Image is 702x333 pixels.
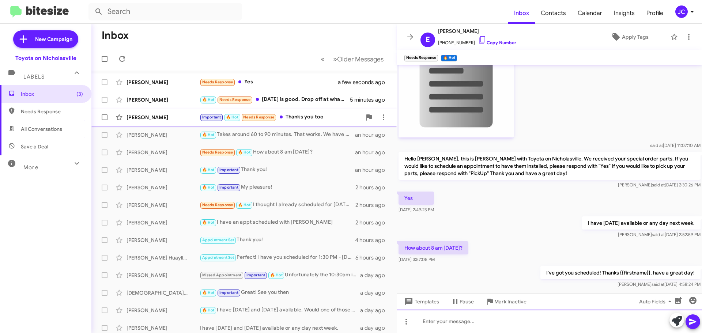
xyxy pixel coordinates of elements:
span: E [426,34,430,46]
span: Needs Response [202,80,233,84]
div: [PERSON_NAME] [127,307,200,314]
span: Labels [23,73,45,80]
span: Missed Appointment [202,273,242,277]
div: My pleasure! [200,183,355,192]
div: Great! See you then [200,288,360,297]
div: I have [DATE] and [DATE] available. Would one of those days work for you? [200,306,360,314]
span: [PERSON_NAME] [DATE] 2:30:26 PM [618,182,701,188]
span: said at [652,281,664,287]
span: Important [219,167,238,172]
span: « [321,54,325,64]
span: [PERSON_NAME] [438,27,516,35]
span: 🔥 Hot [202,97,215,102]
p: How about 8 am [DATE]? [399,241,468,254]
span: Needs Response [219,97,250,102]
span: Older Messages [337,55,384,63]
span: 🔥 Hot [238,150,250,155]
span: 🔥 Hot [202,167,215,172]
button: Mark Inactive [480,295,532,308]
a: Copy Number [478,40,516,45]
button: Next [329,52,388,67]
div: [PERSON_NAME] [127,236,200,244]
button: Apply Tags [592,30,667,43]
p: I've got you scheduled! Thanks {{firstname}}, have a great day! [540,266,701,279]
div: 4 hours ago [355,236,391,244]
h1: Inbox [102,30,129,41]
div: an hour ago [355,166,391,174]
div: a day ago [360,307,391,314]
div: JC [675,5,688,18]
a: Insights [608,3,641,24]
div: an hour ago [355,149,391,156]
div: a day ago [360,324,391,332]
p: Yes [399,192,434,205]
button: JC [669,5,694,18]
span: said at [652,232,665,237]
div: [PERSON_NAME] [127,324,200,332]
small: 🔥 Hot [441,55,457,61]
span: [DATE] 3:57:05 PM [399,257,435,262]
div: [PERSON_NAME] [127,219,200,226]
div: an hour ago [355,131,391,139]
a: Calendar [572,3,608,24]
div: Thanks you too [200,113,362,121]
span: said at [652,182,665,188]
div: [PERSON_NAME] Huayllani-[PERSON_NAME] [127,254,200,261]
div: [PERSON_NAME] [127,149,200,156]
span: Pause [460,295,474,308]
input: Search [88,3,242,20]
div: I have an appt scheduled with [PERSON_NAME] [200,218,355,227]
div: How about 8 am [DATE]? [200,148,355,156]
span: Inbox [21,90,83,98]
span: Mark Inactive [494,295,526,308]
div: Thank you! [200,236,355,244]
a: Contacts [535,3,572,24]
span: All Conversations [21,125,62,133]
span: 🔥 Hot [202,308,215,313]
div: Takes around 60 to 90 minutes. That works. We have a 10:30 that day. I have that set for you! [200,130,355,139]
span: Important [219,185,238,190]
span: 🔥 Hot [202,220,215,225]
p: Hello [PERSON_NAME], this is [PERSON_NAME] with Toyota on Nicholasville. We received your special... [399,152,701,180]
div: [DEMOGRAPHIC_DATA][PERSON_NAME] [127,289,200,296]
nav: Page navigation example [317,52,388,67]
span: Important [246,273,265,277]
span: said at [650,143,663,148]
div: a day ago [360,289,391,296]
a: Inbox [508,3,535,24]
div: [PERSON_NAME] [127,79,200,86]
span: Needs Response [202,203,233,207]
span: 🔥 Hot [270,273,283,277]
span: 🔥 Hot [202,132,215,137]
span: (3) [76,90,83,98]
span: Appointment Set [202,238,234,242]
span: Save a Deal [21,143,48,150]
span: 🔥 Hot [202,290,215,295]
div: Yes [200,78,347,86]
span: 🔥 Hot [238,203,250,207]
span: [PHONE_NUMBER] [438,35,516,46]
div: [PERSON_NAME] [127,114,200,121]
span: Important [219,290,238,295]
span: [PERSON_NAME] [DATE] 2:52:59 PM [618,232,701,237]
div: 2 hours ago [355,219,391,226]
span: 🔥 Hot [202,185,215,190]
div: a few seconds ago [347,79,391,86]
a: Profile [641,3,669,24]
div: [PERSON_NAME] [127,272,200,279]
div: Toyota on Nicholasville [15,54,76,62]
span: » [333,54,337,64]
button: Templates [397,295,445,308]
div: Perfect! I have you scheduled for 1:30 PM - [DATE]. You can text me here or call me at [PHONE_NUM... [200,253,355,262]
span: Appointment Set [202,255,234,260]
div: 6 hours ago [355,254,391,261]
button: Pause [445,295,480,308]
button: Previous [316,52,329,67]
p: I have [DATE] available or any day next week. [582,216,701,230]
div: [PERSON_NAME] [127,96,200,103]
div: I have [DATE] and [DATE] available or any day next week. [200,324,360,332]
